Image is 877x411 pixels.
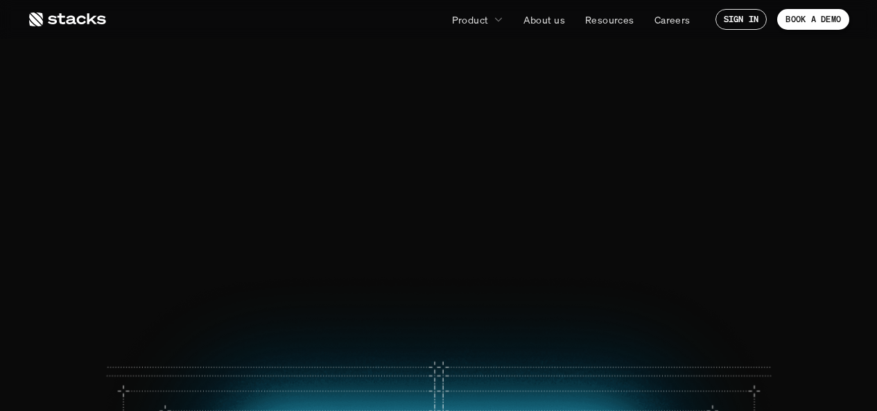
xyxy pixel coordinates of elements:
p: Free up your team to focus on what matters. Stacks comes with AI agents that handle menial accoun... [274,308,603,369]
a: SIGN IN [715,9,767,30]
p: Resources [585,12,634,27]
p: SIGN IN [724,15,759,24]
a: About us [515,7,573,32]
p: Product [452,12,489,27]
a: Resources [577,7,643,32]
span: Automate your teams’ repetitive tasks [96,155,781,299]
p: About us [523,12,565,27]
p: Careers [654,12,691,27]
a: BOOK A DEMO [777,9,849,30]
p: BOOK A DEMO [785,15,841,24]
a: Careers [646,7,699,32]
